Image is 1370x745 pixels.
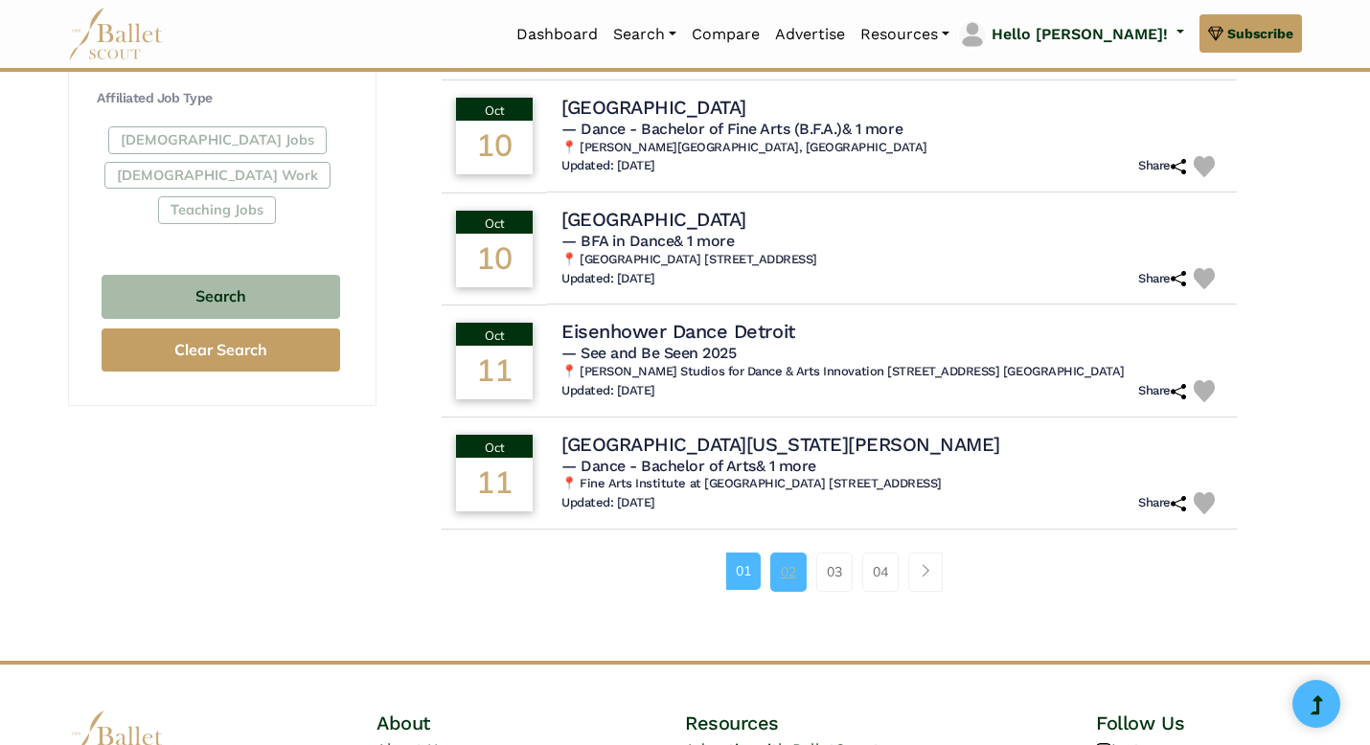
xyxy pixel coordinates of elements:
[1138,158,1186,174] h6: Share
[726,553,761,589] a: 01
[561,120,902,138] span: — Dance - Bachelor of Fine Arts (B.F.A.)
[456,211,533,234] div: Oct
[862,553,899,591] a: 04
[377,711,582,735] h4: About
[561,432,1000,457] h4: [GEOGRAPHIC_DATA][US_STATE][PERSON_NAME]
[684,14,767,55] a: Compare
[561,158,655,174] h6: Updated: [DATE]
[456,98,533,121] div: Oct
[767,14,853,55] a: Advertise
[561,140,1222,156] h6: 📍 [PERSON_NAME][GEOGRAPHIC_DATA], [GEOGRAPHIC_DATA]
[1208,23,1223,44] img: gem.svg
[456,346,533,399] div: 11
[456,121,533,174] div: 10
[1096,711,1302,735] h4: Follow Us
[509,14,605,55] a: Dashboard
[959,21,986,48] img: profile picture
[561,364,1222,380] h6: 📍 [PERSON_NAME] Studios for Dance & Arts Innovation [STREET_ADDRESS] [GEOGRAPHIC_DATA]
[957,19,1184,50] a: profile picture Hello [PERSON_NAME]!
[97,89,345,108] h4: Affiliated Job Type
[456,234,533,287] div: 10
[561,476,1222,492] h6: 📍 Fine Arts Institute at [GEOGRAPHIC_DATA] [STREET_ADDRESS]
[561,319,794,344] h4: Eisenhower Dance Detroit
[102,328,340,372] button: Clear Search
[605,14,684,55] a: Search
[674,232,734,250] a: & 1 more
[816,553,853,591] a: 03
[561,252,1222,268] h6: 📍 [GEOGRAPHIC_DATA] [STREET_ADDRESS]
[853,14,957,55] a: Resources
[1138,495,1186,511] h6: Share
[561,383,655,399] h6: Updated: [DATE]
[561,95,746,120] h4: [GEOGRAPHIC_DATA]
[561,344,736,362] span: — See and Be Seen 2025
[756,457,816,475] a: & 1 more
[770,553,807,591] a: 02
[561,232,734,250] span: — BFA in Dance
[561,271,655,287] h6: Updated: [DATE]
[726,553,953,591] nav: Page navigation example
[102,275,340,320] button: Search
[1199,14,1302,53] a: Subscribe
[456,435,533,458] div: Oct
[1227,23,1293,44] span: Subscribe
[561,495,655,511] h6: Updated: [DATE]
[1138,271,1186,287] h6: Share
[1138,383,1186,399] h6: Share
[456,323,533,346] div: Oct
[992,22,1168,47] p: Hello [PERSON_NAME]!
[456,458,533,511] div: 11
[685,711,993,735] h4: Resources
[561,207,746,232] h4: [GEOGRAPHIC_DATA]
[842,120,902,138] a: & 1 more
[561,457,816,475] span: — Dance - Bachelor of Arts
